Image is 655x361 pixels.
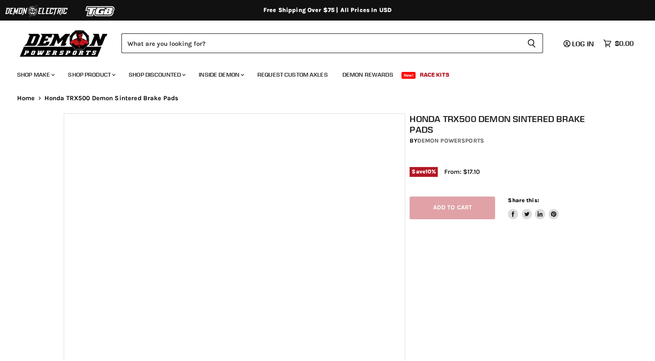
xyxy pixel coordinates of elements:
a: Shop Make [11,66,60,84]
a: Race Kits [413,66,456,84]
a: Demon Powersports [417,137,484,144]
a: Request Custom Axles [251,66,334,84]
img: TGB Logo 2 [68,3,133,19]
span: From: $17.10 [444,168,480,176]
img: Demon Electric Logo 2 [4,3,68,19]
button: Search [520,33,543,53]
aside: Share this: [508,197,559,219]
span: New! [401,72,416,79]
a: Inside Demon [192,66,249,84]
span: $0.00 [615,39,634,48]
form: Product [121,33,543,53]
span: 10 [425,168,431,175]
span: Honda TRX500 Demon Sintered Brake Pads [44,95,179,102]
a: $0.00 [599,37,638,50]
input: Search [121,33,520,53]
span: Share this: [508,197,539,203]
h1: Honda TRX500 Demon Sintered Brake Pads [410,113,596,135]
a: Log in [560,40,599,48]
a: Shop Product [62,66,121,84]
ul: Main menu [11,63,631,84]
span: Save % [410,167,438,176]
a: Demon Rewards [336,66,400,84]
a: Home [17,95,35,102]
a: Shop Discounted [122,66,191,84]
div: by [410,136,596,146]
span: Log in [572,39,594,48]
img: Demon Powersports [17,28,111,58]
